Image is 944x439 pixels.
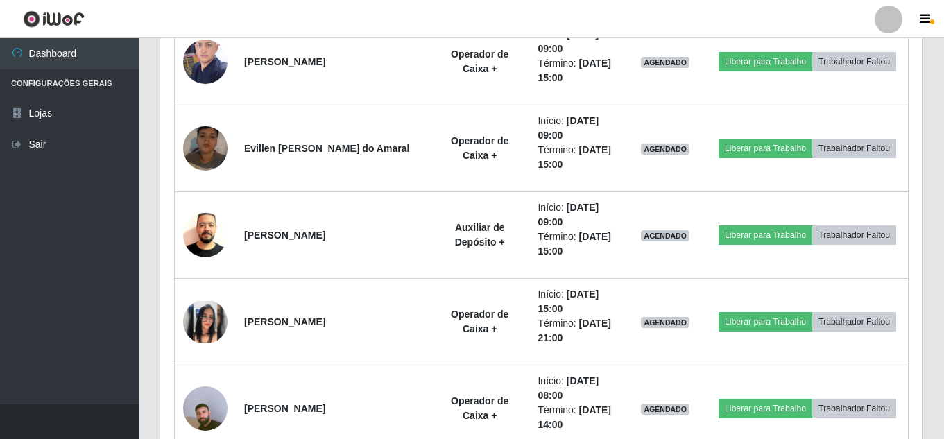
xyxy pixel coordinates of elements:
span: AGENDADO [641,144,689,155]
span: AGENDADO [641,230,689,241]
time: [DATE] 09:00 [538,115,599,141]
li: Término: [538,143,615,172]
strong: Operador de Caixa + [451,135,508,161]
li: Início: [538,27,615,56]
li: Término: [538,230,615,259]
time: [DATE] 09:00 [538,202,599,227]
strong: Operador de Caixa + [451,49,508,74]
strong: [PERSON_NAME] [244,316,325,327]
li: Início: [538,114,615,143]
button: Liberar para Trabalho [719,312,812,332]
strong: [PERSON_NAME] [244,230,325,241]
li: Término: [538,316,615,345]
span: AGENDADO [641,57,689,68]
button: Trabalhador Faltou [812,139,896,158]
button: Liberar para Trabalho [719,225,812,245]
strong: Evillen [PERSON_NAME] do Amaral [244,143,409,154]
img: CoreUI Logo [23,10,85,28]
li: Término: [538,403,615,432]
strong: Auxiliar de Depósito + [455,222,505,248]
img: 1672860829708.jpeg [183,32,228,91]
button: Trabalhador Faltou [812,312,896,332]
span: AGENDADO [641,404,689,415]
button: Trabalhador Faltou [812,399,896,418]
button: Liberar para Trabalho [719,139,812,158]
time: [DATE] 08:00 [538,375,599,401]
button: Trabalhador Faltou [812,225,896,245]
li: Início: [538,374,615,403]
button: Liberar para Trabalho [719,399,812,418]
strong: Operador de Caixa + [451,309,508,334]
img: 1756411322655.jpeg [183,205,228,264]
li: Início: [538,287,615,316]
time: [DATE] 15:00 [538,289,599,314]
button: Liberar para Trabalho [719,52,812,71]
li: Término: [538,56,615,85]
strong: [PERSON_NAME] [244,56,325,67]
span: AGENDADO [641,317,689,328]
strong: [PERSON_NAME] [244,403,325,414]
img: 1755567847269.jpeg [183,301,228,343]
button: Trabalhador Faltou [812,52,896,71]
img: 1751338751212.jpeg [183,109,228,188]
li: Início: [538,200,615,230]
strong: Operador de Caixa + [451,395,508,421]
